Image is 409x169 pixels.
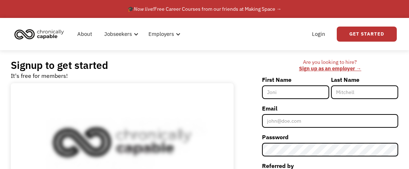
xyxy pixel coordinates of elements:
[104,30,132,38] div: Jobseekers
[12,26,66,42] img: Chronically Capable logo
[262,103,398,114] label: Email
[262,74,329,85] label: First Name
[262,114,398,128] input: john@doe.com
[337,27,397,42] a: Get Started
[308,23,330,46] a: Login
[148,30,174,38] div: Employers
[262,59,398,72] div: Are you looking to hire? ‍
[11,71,68,80] div: It's free for members!
[331,74,398,85] label: Last Name
[299,65,361,72] a: Sign up as an employer →
[262,131,398,143] label: Password
[128,5,281,13] div: 🎓 Free Career Courses from our friends at Making Space →
[134,6,154,12] em: Now live!
[11,59,108,71] h2: Signup to get started
[73,23,96,46] a: About
[331,85,398,99] input: Mitchell
[262,85,329,99] input: Joni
